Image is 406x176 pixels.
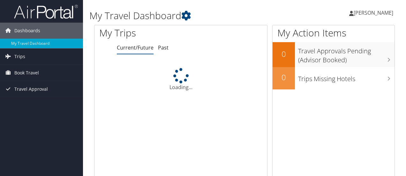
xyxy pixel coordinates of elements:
[14,4,78,19] img: airportal-logo.png
[14,23,40,39] span: Dashboards
[14,49,25,65] span: Trips
[273,42,395,67] a: 0Travel Approvals Pending (Advisor Booked)
[273,72,295,83] h2: 0
[273,67,395,89] a: 0Trips Missing Hotels
[158,44,169,51] a: Past
[14,81,48,97] span: Travel Approval
[273,26,395,40] h1: My Action Items
[94,68,267,91] div: Loading...
[14,65,39,81] span: Book Travel
[99,26,191,40] h1: My Trips
[349,3,400,22] a: [PERSON_NAME]
[89,9,296,22] h1: My Travel Dashboard
[117,44,154,51] a: Current/Future
[273,49,295,59] h2: 0
[298,43,395,65] h3: Travel Approvals Pending (Advisor Booked)
[298,71,395,83] h3: Trips Missing Hotels
[354,9,393,16] span: [PERSON_NAME]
